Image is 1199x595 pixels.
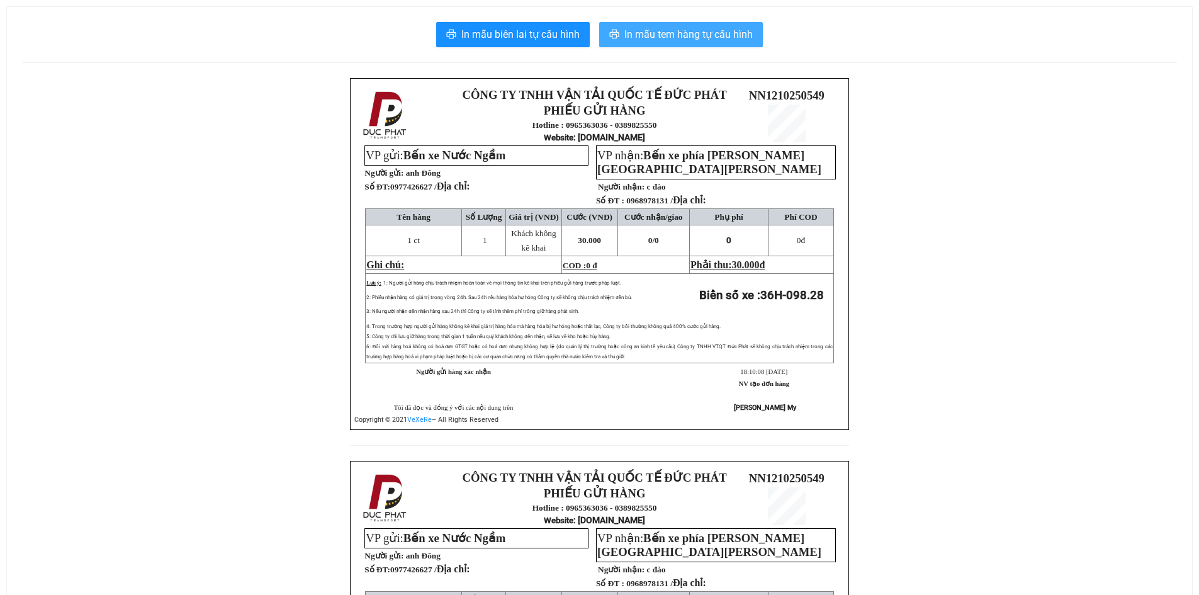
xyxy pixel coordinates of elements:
[366,280,381,286] span: Lưu ý:
[437,564,470,574] span: Địa chỉ:
[624,26,753,42] span: In mẫu tem hàng tự cấu hình
[390,182,470,191] span: 0977426627 /
[394,404,514,411] span: Tôi đã đọc và đồng ý với các nội dung trên
[532,120,657,130] strong: Hotline : 0965363036 - 0389825550
[784,212,817,222] span: Phí COD
[578,235,601,245] span: 30.000
[463,471,727,484] strong: CÔNG TY TNHH VẬN TẢI QUỐC TẾ ĐỨC PHÁT
[732,259,760,270] span: 30.000
[673,195,706,205] span: Địa chỉ:
[597,149,821,176] span: Bến xe phía [PERSON_NAME][GEOGRAPHIC_DATA][PERSON_NAME]
[596,579,624,588] strong: Số ĐT :
[407,235,420,245] span: 1 ct
[366,309,578,314] span: 3: Nếu người nhận đến nhận hàng sau 24h thì Công ty sẽ tính thêm phí trông giữ hàng phát sinh.
[532,503,657,513] strong: Hotline : 0965363036 - 0389825550
[544,487,646,500] strong: PHIẾU GỬI HÀNG
[624,212,683,222] span: Cước nhận/giao
[436,22,590,47] button: printerIn mẫu biên lai tự cấu hình
[359,472,412,524] img: logo
[366,344,833,360] span: 6: Đối với hàng hoá không có hoá đơn GTGT hoặc có hoá đơn nhưng không hợp lệ (do quản lý thị trườ...
[383,280,621,286] span: 1: Người gửi hàng chịu trách nhiệm hoàn toàn về mọi thông tin kê khai trên phiếu gửi hàng trước p...
[366,334,610,339] span: 5: Công ty chỉ lưu giữ hàng trong thời gian 1 tuần nếu quý khách không đến nhận, sẽ lưu về kho ho...
[544,104,646,117] strong: PHIẾU GỬI HÀNG
[544,515,645,525] strong: : [DOMAIN_NAME]
[446,29,456,41] span: printer
[648,235,659,245] span: 0/
[364,168,403,178] strong: Người gửi:
[598,182,645,191] strong: Người nhận:
[461,26,580,42] span: In mẫu biên lai tự cấu hình
[597,149,821,176] span: VP nhận:
[407,416,432,424] a: VeXeRe
[366,295,631,300] span: 2: Phiếu nhận hàng có giá trị trong vòng 24h. Sau 24h nếu hàng hóa hư hỏng Công ty sẽ không chịu ...
[797,235,801,245] span: 0
[797,235,805,245] span: đ
[646,565,665,574] span: c đào
[699,288,824,302] strong: Biển số xe :
[406,168,441,178] span: anh Đông
[483,235,487,245] span: 1
[359,89,412,142] img: logo
[397,212,431,222] span: Tên hàng
[626,579,706,588] span: 0968978131 /
[626,196,706,205] span: 0968978131 /
[366,149,505,162] span: VP gửi:
[586,261,597,270] span: 0 đ
[596,196,624,205] strong: Số ĐT :
[509,212,559,222] span: Giá trị (VNĐ)
[563,261,597,270] span: COD :
[760,259,765,270] span: đ
[739,380,789,387] strong: NV tạo đơn hàng
[403,531,506,545] span: Bến xe Nước Ngầm
[416,368,491,375] strong: Người gửi hàng xác nhận
[599,22,763,47] button: printerIn mẫu tem hàng tự cấu hình
[511,229,556,252] span: Khách không kê khai
[646,182,665,191] span: c đào
[463,88,727,101] strong: CÔNG TY TNHH VẬN TẢI QUỐC TẾ ĐỨC PHÁT
[364,565,470,574] strong: Số ĐT:
[655,235,659,245] span: 0
[749,89,825,102] span: NN1210250549
[466,212,502,222] span: Số Lượng
[390,565,470,574] span: 0977426627 /
[690,259,765,270] span: Phải thu:
[354,416,498,424] span: Copyright © 2021 – All Rights Reserved
[366,531,505,545] span: VP gửi:
[598,565,645,574] strong: Người nhận:
[726,235,731,245] span: 0
[609,29,619,41] span: printer
[760,288,824,302] span: 36H-098.28
[544,516,573,525] span: Website
[364,182,470,191] strong: Số ĐT:
[406,551,441,560] span: anh Đông
[740,368,787,375] span: 18:10:08 [DATE]
[544,133,573,142] span: Website
[366,259,404,270] span: Ghi chú:
[437,181,470,191] span: Địa chỉ:
[366,324,721,329] span: 4: Trong trường hợp người gửi hàng không kê khai giá trị hàng hóa mà hàng hóa bị hư hỏng hoặc thấ...
[597,531,821,558] span: VP nhận:
[364,551,403,560] strong: Người gửi:
[749,472,825,485] span: NN1210250549
[403,149,506,162] span: Bến xe Nước Ngầm
[566,212,612,222] span: Cước (VNĐ)
[714,212,743,222] span: Phụ phí
[673,577,706,588] span: Địa chỉ:
[597,531,821,558] span: Bến xe phía [PERSON_NAME][GEOGRAPHIC_DATA][PERSON_NAME]
[544,132,645,142] strong: : [DOMAIN_NAME]
[734,404,796,412] strong: [PERSON_NAME] My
